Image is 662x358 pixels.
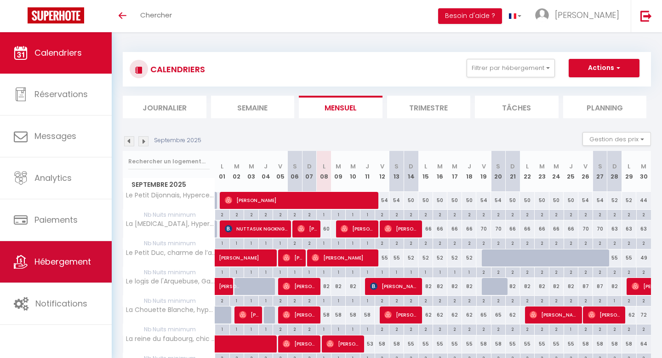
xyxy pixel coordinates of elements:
div: 52 [418,249,433,266]
li: Journalier [123,96,206,118]
th: 19 [476,151,491,192]
th: 30 [636,151,651,192]
span: Le Petit Duc, charme de l’ancien [125,249,217,256]
div: 1 [259,267,273,276]
div: 82 [447,278,462,295]
span: [PERSON_NAME] [326,335,361,352]
div: 2 [273,210,287,219]
div: 2 [622,267,636,276]
span: [PERSON_NAME] [219,244,303,262]
span: Nb Nuits minimum [123,267,215,277]
div: 50 [564,192,578,209]
th: 14 [404,151,418,192]
div: 2 [564,267,578,276]
div: 2 [273,296,287,305]
div: 55 [389,249,404,266]
div: 50 [506,192,520,209]
div: 1 [273,238,287,247]
th: 27 [593,151,607,192]
div: 52 [447,249,462,266]
span: NUTTASUK NGOKNGARM [225,220,289,237]
div: 1 [607,296,622,305]
div: 2 [462,296,476,305]
div: 1 [230,267,244,276]
div: 2 [622,296,636,305]
a: [PERSON_NAME] [215,249,230,267]
th: 18 [462,151,477,192]
span: [PERSON_NAME] [384,306,419,323]
div: 2 [622,238,636,247]
div: 2 [477,210,491,219]
div: 2 [506,210,520,219]
div: 2 [506,238,520,247]
th: 11 [360,151,375,192]
div: 50 [433,192,448,209]
div: 2 [593,210,607,219]
span: [PERSON_NAME] [283,306,317,323]
abbr: M [350,162,356,171]
div: 2 [491,210,506,219]
div: 2 [230,210,244,219]
th: 05 [273,151,288,192]
div: 2 [491,267,506,276]
span: [PERSON_NAME] [384,220,419,237]
abbr: V [278,162,282,171]
li: Mensuel [299,96,382,118]
div: 1 [331,267,346,276]
div: 63 [636,220,651,237]
th: 24 [549,151,564,192]
span: Hébergement [34,256,91,267]
div: 1 [244,296,258,305]
div: 50 [520,192,535,209]
div: 1 [288,267,302,276]
div: 63 [622,220,637,237]
div: 1 [317,210,331,219]
div: 66 [506,220,520,237]
span: Le Petit Dijonnais, Hypercentre [125,192,217,199]
div: 2 [535,267,549,276]
th: 23 [535,151,549,192]
span: [PERSON_NAME],[PERSON_NAME] [588,306,622,323]
div: 2 [578,238,593,247]
abbr: D [307,162,312,171]
div: 2 [375,238,389,247]
div: 1 [317,296,331,305]
abbr: M [336,162,341,171]
div: 66 [535,220,549,237]
div: 44 [636,192,651,209]
div: 2 [302,238,317,247]
div: 2 [491,296,506,305]
abbr: L [221,162,223,171]
abbr: S [293,162,297,171]
span: Réservations [34,88,88,100]
abbr: M [641,162,646,171]
span: [PERSON_NAME] [370,277,419,295]
div: 87 [593,278,607,295]
div: 1 [273,267,287,276]
div: 2 [244,210,258,219]
abbr: V [482,162,486,171]
div: 54 [491,192,506,209]
div: 1 [331,210,346,219]
div: 2 [549,267,564,276]
div: 2 [477,296,491,305]
div: 70 [476,220,491,237]
div: 52 [404,249,418,266]
th: 29 [622,151,637,192]
div: 2 [433,296,447,305]
div: 1 [346,238,360,247]
div: 52 [462,249,477,266]
abbr: S [394,162,399,171]
li: Semaine [211,96,295,118]
th: 02 [229,151,244,192]
span: Septembre 2025 [123,178,215,191]
span: La Chouette Blanche, hypercentre [125,306,217,313]
div: 70 [491,220,506,237]
abbr: J [264,162,268,171]
img: ... [535,8,549,22]
div: 2 [549,238,564,247]
div: 1 [375,267,389,276]
input: Rechercher un logement... [128,153,210,170]
button: Besoin d'aide ? [438,8,502,24]
div: 2 [506,267,520,276]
